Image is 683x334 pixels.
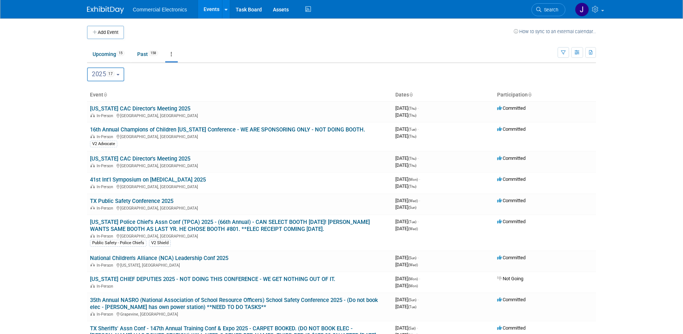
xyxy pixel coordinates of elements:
[408,227,418,231] span: (Wed)
[395,255,419,260] span: [DATE]
[90,162,389,168] div: [GEOGRAPHIC_DATA], [GEOGRAPHIC_DATA]
[90,113,95,117] img: In-Person Event
[148,50,158,56] span: 158
[408,205,416,210] span: (Sun)
[408,220,416,224] span: (Tue)
[541,7,558,13] span: Search
[417,255,419,260] span: -
[97,184,115,189] span: In-Person
[90,141,117,147] div: V2 Advocate
[97,312,115,317] span: In-Person
[103,92,107,98] a: Sort by Event Name
[408,284,418,288] span: (Mon)
[90,183,389,189] div: [GEOGRAPHIC_DATA], [GEOGRAPHIC_DATA]
[408,134,416,138] span: (Thu)
[417,155,419,161] span: -
[97,134,115,139] span: In-Person
[497,198,526,203] span: Committed
[97,284,115,289] span: In-Person
[90,105,190,112] a: [US_STATE] CAC Director's Meeting 2025
[531,3,565,16] a: Search
[132,47,164,61] a: Past158
[395,155,419,161] span: [DATE]
[408,277,418,281] span: (Mon)
[395,219,419,224] span: [DATE]
[408,184,416,189] span: (Thu)
[395,176,420,182] span: [DATE]
[417,297,419,302] span: -
[497,126,526,132] span: Committed
[90,311,389,317] div: Grapevine, [GEOGRAPHIC_DATA]
[497,297,526,302] span: Committed
[90,155,190,162] a: [US_STATE] CAC Director's Meeting 2025
[395,112,416,118] span: [DATE]
[87,47,130,61] a: Upcoming15
[392,89,494,101] th: Dates
[408,106,416,110] span: (Thu)
[497,155,526,161] span: Committed
[497,276,523,281] span: Not Going
[106,71,115,77] span: 17
[395,304,416,309] span: [DATE]
[87,6,124,14] img: ExhibitDay
[575,3,589,17] img: Jennifer Roosa
[97,234,115,239] span: In-Person
[419,176,420,182] span: -
[408,127,416,131] span: (Tue)
[90,255,228,261] a: National Children's Alliance (NCA) Leadership Conf 2025
[395,183,416,189] span: [DATE]
[149,240,171,246] div: V2 Shield
[90,284,95,288] img: In-Person Event
[90,134,95,138] img: In-Person Event
[395,276,420,281] span: [DATE]
[90,133,389,139] div: [GEOGRAPHIC_DATA], [GEOGRAPHIC_DATA]
[92,70,115,78] span: 2025
[90,312,95,316] img: In-Person Event
[417,325,418,331] span: -
[97,206,115,211] span: In-Person
[117,50,125,56] span: 15
[408,298,416,302] span: (Sun)
[417,219,419,224] span: -
[90,198,173,204] a: TX Public Safety Conference 2025
[408,164,416,168] span: (Thu)
[497,255,526,260] span: Committed
[90,240,146,246] div: Public Safety - Police Chiefs
[494,89,596,101] th: Participation
[395,226,418,231] span: [DATE]
[417,126,419,132] span: -
[408,305,416,309] span: (Tue)
[409,92,413,98] a: Sort by Start Date
[419,198,420,203] span: -
[395,133,416,139] span: [DATE]
[408,177,418,182] span: (Mon)
[90,176,206,183] a: 41st Int'l Symposium on [MEDICAL_DATA] 2025
[87,89,392,101] th: Event
[528,92,531,98] a: Sort by Participation Type
[395,204,416,210] span: [DATE]
[395,105,419,111] span: [DATE]
[408,263,418,267] span: (Wed)
[90,219,370,232] a: [US_STATE] Police Chief's Assn Conf (TPCA) 2025 - (66th Annual) - CAN SELECT BOOTH [DATE]! [PERSO...
[90,184,95,188] img: In-Person Event
[395,198,420,203] span: [DATE]
[408,326,416,330] span: (Sat)
[90,126,365,133] a: 16th Annual Champions of Children [US_STATE] Conference - WE ARE SPONSORING ONLY - NOT DOING BOOTH.
[497,325,526,331] span: Committed
[90,164,95,167] img: In-Person Event
[97,113,115,118] span: In-Person
[90,262,389,268] div: [US_STATE], [GEOGRAPHIC_DATA]
[408,256,416,260] span: (Sun)
[97,164,115,168] span: In-Person
[97,263,115,268] span: In-Person
[514,29,596,34] a: How to sync to an external calendar...
[133,7,187,13] span: Commercial Electronics
[395,283,418,288] span: [DATE]
[395,325,418,331] span: [DATE]
[90,234,95,238] img: In-Person Event
[395,262,418,267] span: [DATE]
[395,297,419,302] span: [DATE]
[497,176,526,182] span: Committed
[90,205,389,211] div: [GEOGRAPHIC_DATA], [GEOGRAPHIC_DATA]
[90,233,389,239] div: [GEOGRAPHIC_DATA], [GEOGRAPHIC_DATA]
